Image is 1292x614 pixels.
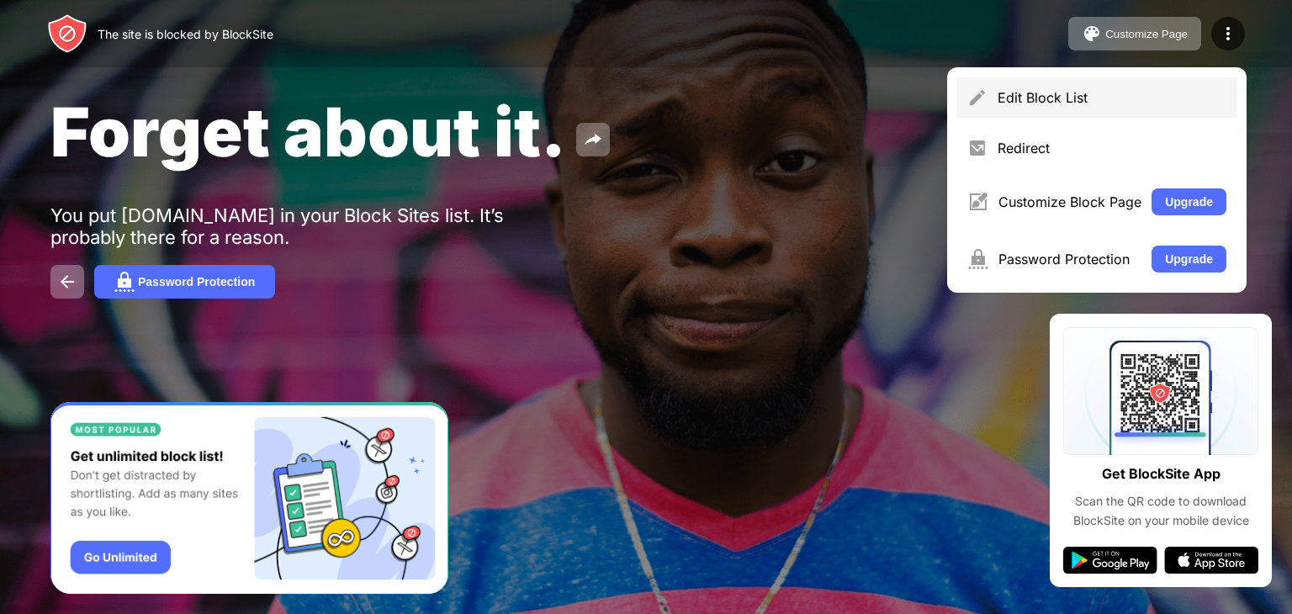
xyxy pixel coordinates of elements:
div: Scan the QR code to download BlockSite on your mobile device [1063,492,1258,530]
img: qrcode.svg [1063,327,1258,455]
img: password.svg [114,272,135,292]
img: menu-icon.svg [1218,24,1238,44]
div: Edit Block List [998,89,1226,106]
img: menu-customize.svg [967,192,988,212]
img: back.svg [57,272,77,292]
img: menu-password.svg [967,249,988,269]
div: Get BlockSite App [1102,462,1221,486]
img: share.svg [583,130,603,150]
span: Forget about it. [50,91,566,172]
img: google-play.svg [1063,547,1157,574]
button: Customize Page [1068,17,1201,50]
div: Password Protection [138,275,255,288]
div: Redirect [998,140,1226,156]
img: menu-redirect.svg [967,138,988,158]
button: Password Protection [94,265,275,299]
button: Upgrade [1152,188,1226,215]
img: app-store.svg [1164,547,1258,574]
button: Upgrade [1152,246,1226,273]
div: You put [DOMAIN_NAME] in your Block Sites list. It’s probably there for a reason. [50,204,570,248]
img: menu-pencil.svg [967,87,988,108]
iframe: Banner [50,402,448,595]
img: header-logo.svg [47,13,87,54]
img: pallet.svg [1082,24,1102,44]
div: Customize Block Page [998,193,1141,210]
div: Customize Page [1105,28,1188,40]
div: The site is blocked by BlockSite [98,27,273,41]
div: Password Protection [998,251,1141,267]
